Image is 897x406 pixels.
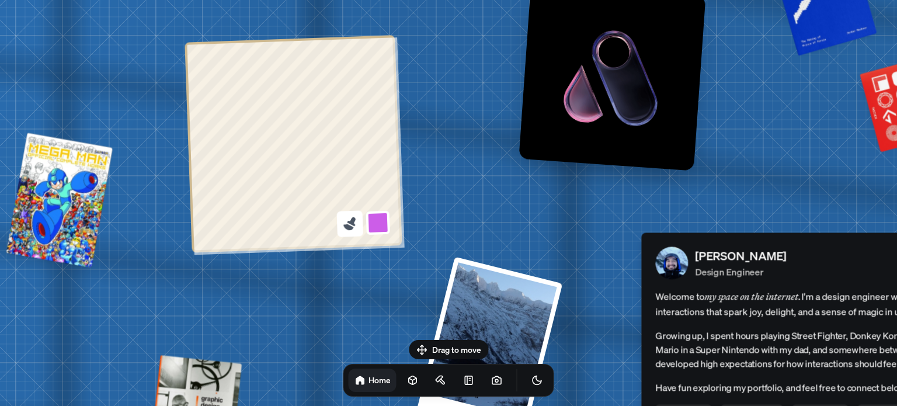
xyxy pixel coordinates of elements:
[655,247,688,279] img: Profile Picture
[526,369,549,392] button: Toggle Theme
[349,369,397,392] a: Home
[695,265,786,279] p: Design Engineer
[695,247,786,265] p: [PERSON_NAME]
[368,374,391,386] h1: Home
[704,290,801,302] em: my space on the internet.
